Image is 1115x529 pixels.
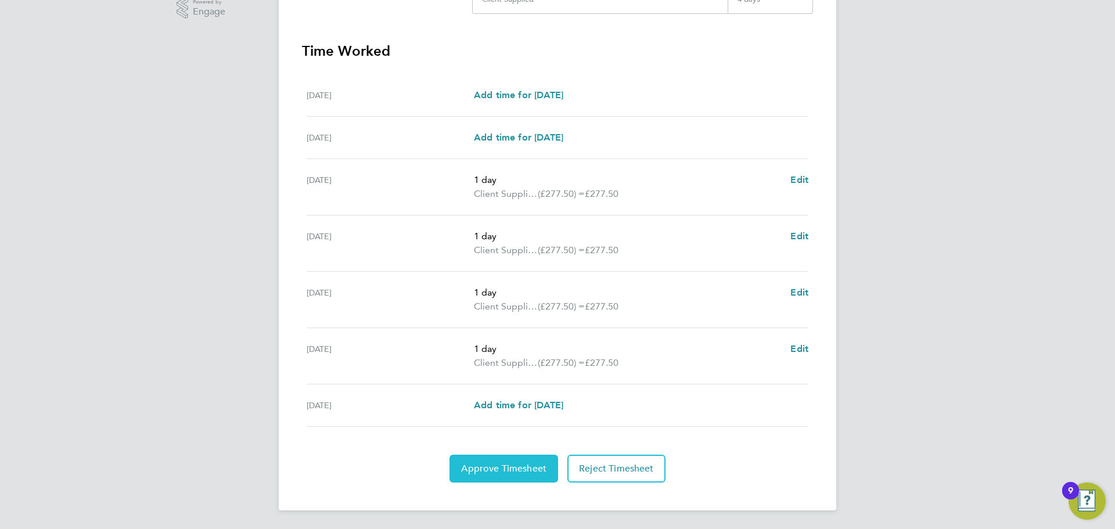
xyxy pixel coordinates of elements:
span: Edit [790,287,808,298]
div: [DATE] [307,88,474,102]
a: Add time for [DATE] [474,131,563,145]
span: Edit [790,174,808,185]
div: [DATE] [307,342,474,370]
span: Client Supplied [474,187,538,201]
span: (£277.50) = [538,244,585,255]
a: Edit [790,229,808,243]
p: 1 day [474,173,781,187]
a: Add time for [DATE] [474,88,563,102]
h3: Time Worked [302,42,813,60]
button: Approve Timesheet [449,455,558,483]
span: (£277.50) = [538,188,585,199]
div: [DATE] [307,131,474,145]
span: Reject Timesheet [579,463,654,474]
span: £277.50 [585,301,618,312]
span: Add time for [DATE] [474,132,563,143]
span: (£277.50) = [538,357,585,368]
span: (£277.50) = [538,301,585,312]
a: Edit [790,173,808,187]
p: 1 day [474,286,781,300]
span: Add time for [DATE] [474,400,563,411]
div: 9 [1068,491,1073,506]
div: [DATE] [307,173,474,201]
a: Edit [790,286,808,300]
span: Edit [790,343,808,354]
p: 1 day [474,342,781,356]
span: £277.50 [585,357,618,368]
span: Add time for [DATE] [474,89,563,100]
a: Edit [790,342,808,356]
span: Edit [790,231,808,242]
div: [DATE] [307,398,474,412]
button: Reject Timesheet [567,455,666,483]
span: Client Supplied [474,243,538,257]
span: Client Supplied [474,300,538,314]
div: [DATE] [307,229,474,257]
p: 1 day [474,229,781,243]
span: Client Supplied [474,356,538,370]
span: Engage [193,7,225,17]
span: Approve Timesheet [461,463,546,474]
a: Add time for [DATE] [474,398,563,412]
span: £277.50 [585,188,618,199]
button: Open Resource Center, 9 new notifications [1069,483,1106,520]
span: £277.50 [585,244,618,255]
div: [DATE] [307,286,474,314]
